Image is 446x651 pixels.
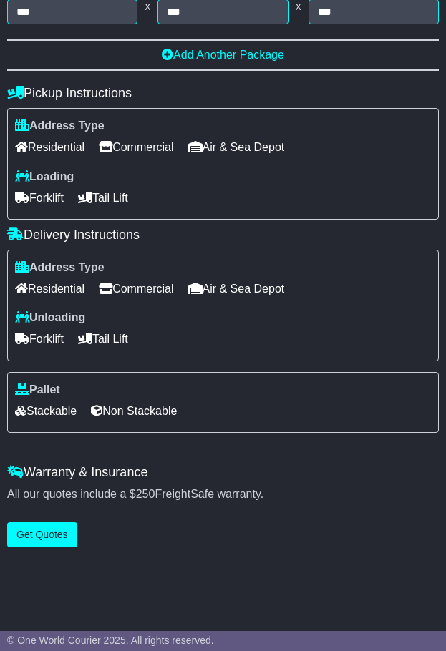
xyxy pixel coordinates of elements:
[15,310,85,324] label: Unloading
[188,136,285,158] span: Air & Sea Depot
[15,136,84,158] span: Residential
[99,136,173,158] span: Commercial
[15,400,77,422] span: Stackable
[136,488,155,500] span: 250
[162,49,284,61] a: Add Another Package
[7,487,439,501] div: All our quotes include a $ FreightSafe warranty.
[99,278,173,300] span: Commercial
[78,328,128,350] span: Tail Lift
[15,119,105,132] label: Address Type
[15,278,84,300] span: Residential
[7,227,439,243] h4: Delivery Instructions
[7,465,439,480] h4: Warranty & Insurance
[15,383,60,396] label: Pallet
[7,635,214,646] span: © One World Courier 2025. All rights reserved.
[15,187,64,209] span: Forklift
[7,522,77,547] button: Get Quotes
[15,170,74,183] label: Loading
[15,260,105,274] label: Address Type
[188,278,285,300] span: Air & Sea Depot
[7,86,439,101] h4: Pickup Instructions
[91,400,177,422] span: Non Stackable
[15,328,64,350] span: Forklift
[78,187,128,209] span: Tail Lift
